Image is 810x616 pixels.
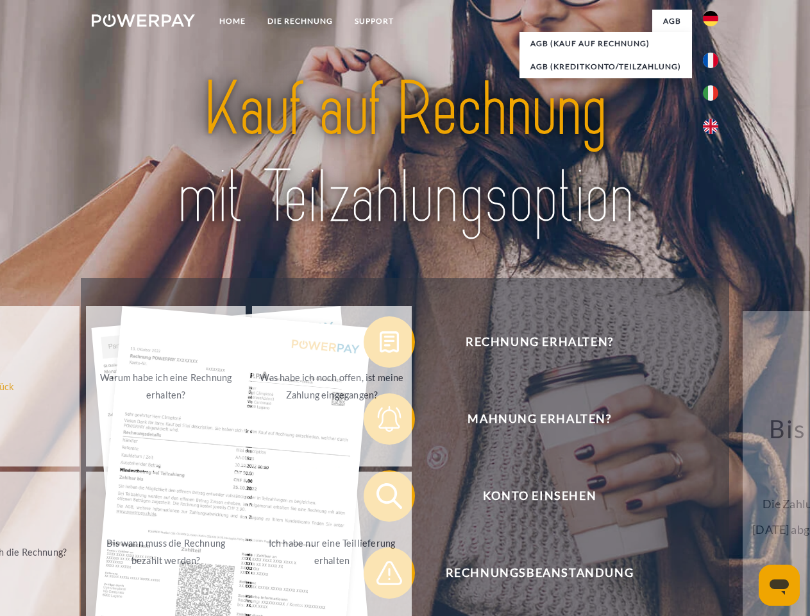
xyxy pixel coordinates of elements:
span: Konto einsehen [382,470,696,522]
a: SUPPORT [344,10,405,33]
button: Rechnungsbeanstandung [364,547,697,599]
img: it [703,85,718,101]
a: Was habe ich noch offen, ist meine Zahlung eingegangen? [252,306,412,466]
a: Home [208,10,257,33]
img: de [703,11,718,26]
img: fr [703,53,718,68]
a: AGB (Kreditkonto/Teilzahlung) [519,55,692,78]
div: Warum habe ich eine Rechnung erhalten? [94,369,238,404]
div: Ich habe nur eine Teillieferung erhalten [260,535,404,569]
iframe: Schaltfläche zum Öffnen des Messaging-Fensters [759,565,800,606]
img: title-powerpay_de.svg [122,62,688,246]
div: Bis wann muss die Rechnung bezahlt werden? [94,535,238,569]
a: agb [652,10,692,33]
img: logo-powerpay-white.svg [92,14,195,27]
button: Konto einsehen [364,470,697,522]
a: DIE RECHNUNG [257,10,344,33]
a: AGB (Kauf auf Rechnung) [519,32,692,55]
img: en [703,119,718,134]
span: Rechnungsbeanstandung [382,547,696,599]
div: Was habe ich noch offen, ist meine Zahlung eingegangen? [260,369,404,404]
